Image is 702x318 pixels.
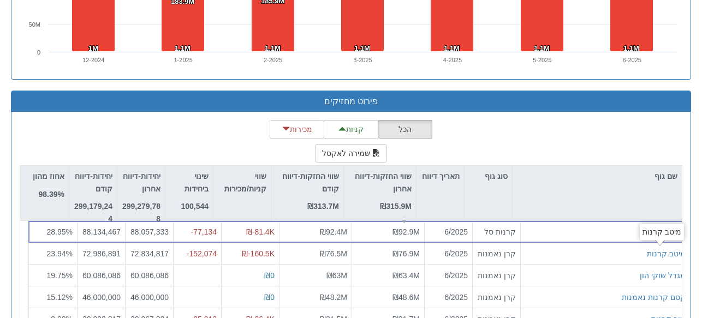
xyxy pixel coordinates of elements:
[175,44,191,52] tspan: 1.1M
[33,248,73,259] div: 23.94 %
[348,170,412,195] p: שווי החזקות-דיווח אחרון
[324,120,378,139] button: קניות
[170,170,209,195] p: שינוי ביחידות
[640,270,686,281] button: מגדל שוקי הון
[380,202,412,211] strong: ₪315.9M
[130,248,169,259] div: 72,834,817
[477,248,516,259] div: קרן נאמנות
[647,248,686,259] button: מיטב קרנות
[417,166,464,199] div: תאריך דיווח
[264,293,275,302] span: ₪0
[623,57,641,63] text: 6-2025
[181,202,209,211] strong: 100,544
[513,166,682,187] div: שם גוף
[622,292,686,303] button: קסם קרנות נאמנות
[477,292,516,303] div: קרן נאמנות
[122,170,160,195] p: יחידות-דיווח אחרון
[178,248,217,259] div: -152,074
[74,202,112,223] strong: 299,179,244
[33,270,73,281] div: 19.75 %
[326,271,347,280] span: ₪63M
[270,120,324,139] button: מכירות
[33,226,73,237] div: 28.95 %
[392,249,420,258] span: ₪76.9M
[315,144,387,163] button: שמירה לאקסל
[354,44,370,52] tspan: 1.1M
[392,227,420,236] span: ₪92.9M
[429,270,468,281] div: 6/2025
[174,57,193,63] text: 1-2025
[353,57,372,63] text: 3-2025
[178,226,217,237] div: -77,134
[213,166,271,211] div: שווי קניות/מכירות
[242,249,275,258] span: ₪-160.5K
[429,248,468,259] div: 6/2025
[320,249,347,258] span: ₪76.5M
[378,120,432,139] button: הכל
[264,57,282,63] text: 2-2025
[265,44,281,52] tspan: 1.1M
[82,57,104,63] text: 12-2024
[640,224,684,240] div: מיטב קרנות
[37,49,40,56] text: 0
[39,190,64,199] strong: 98.39%
[429,292,468,303] div: 6/2025
[82,292,121,303] div: 46,000,000
[276,170,339,195] p: שווי החזקות-דיווח קודם
[74,170,112,195] p: יחידות-דיווח קודם
[33,170,64,182] p: אחוז מהון
[246,227,275,236] span: ₪-81.4K
[122,202,160,223] strong: 299,279,788
[82,270,121,281] div: 60,086,086
[477,226,516,237] div: קרנות סל
[533,57,551,63] text: 5-2025
[320,293,347,302] span: ₪48.2M
[130,270,169,281] div: 60,086,086
[477,270,516,281] div: קרן נאמנות
[392,271,420,280] span: ₪63.4M
[130,292,169,303] div: 46,000,000
[33,292,73,303] div: 15.12 %
[29,21,40,28] text: 50M
[88,44,98,52] tspan: 1M
[392,293,420,302] span: ₪48.6M
[20,97,682,106] h3: פירוט מחזיקים
[444,44,460,52] tspan: 1.1M
[534,44,550,52] tspan: 1.1M
[320,227,347,236] span: ₪92.4M
[623,44,639,52] tspan: 1.1M
[443,57,462,63] text: 4-2025
[465,166,512,187] div: סוג גוף
[429,226,468,237] div: 6/2025
[307,202,339,211] strong: ₪313.7M
[264,271,275,280] span: ₪0
[82,248,121,259] div: 72,986,891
